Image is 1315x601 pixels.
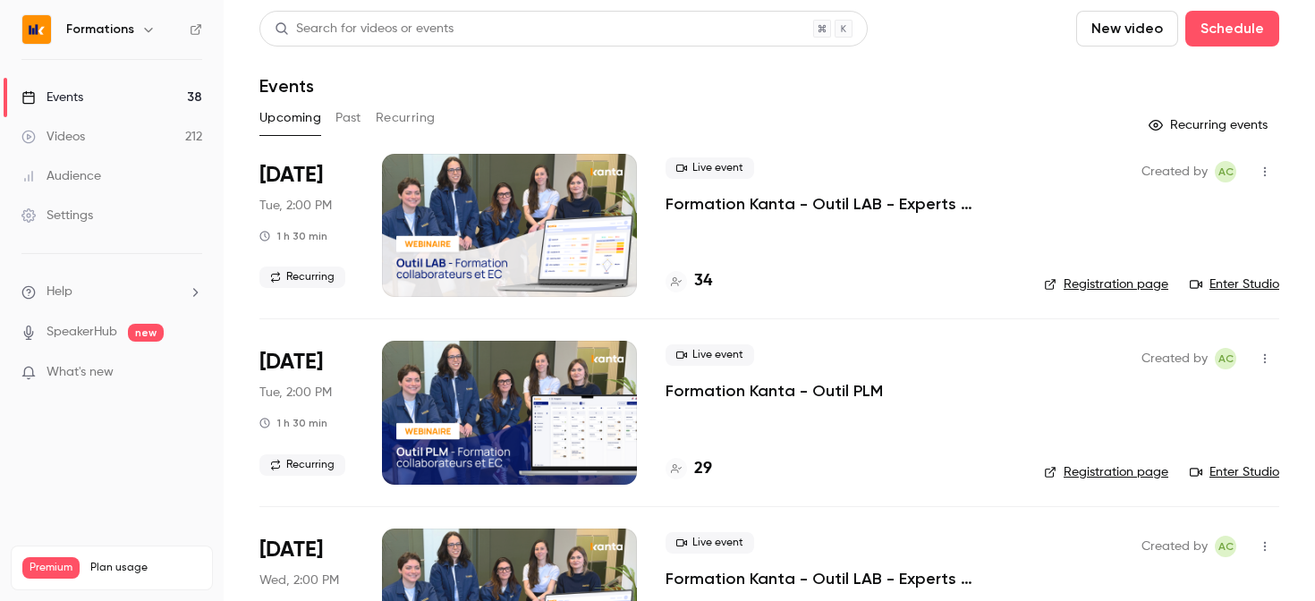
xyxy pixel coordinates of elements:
span: AC [1218,536,1234,557]
li: help-dropdown-opener [21,283,202,301]
span: Live event [666,532,754,554]
span: [DATE] [259,161,323,190]
span: Recurring [259,267,345,288]
button: Past [335,104,361,132]
a: Formation Kanta - Outil LAB - Experts Comptables & Collaborateurs [666,193,1015,215]
span: What's new [47,363,114,382]
h4: 29 [694,457,712,481]
h6: Formations [66,21,134,38]
span: Anaïs Cachelou [1215,536,1236,557]
a: Enter Studio [1190,463,1279,481]
span: Live event [666,157,754,179]
div: 1 h 30 min [259,416,327,430]
span: Wed, 2:00 PM [259,571,339,589]
span: [DATE] [259,348,323,377]
a: Formation Kanta - Outil LAB - Experts Comptables & Collaborateurs [666,568,1015,589]
span: new [128,324,164,342]
div: Oct 7 Tue, 2:00 PM (Europe/Paris) [259,341,353,484]
span: AC [1218,348,1234,369]
h1: Events [259,75,314,97]
button: Recurring events [1141,111,1279,140]
span: Created by [1141,536,1208,557]
span: Created by [1141,348,1208,369]
button: New video [1076,11,1178,47]
a: Registration page [1044,275,1168,293]
span: Anaïs Cachelou [1215,161,1236,182]
a: 34 [666,269,712,293]
a: Registration page [1044,463,1168,481]
div: Oct 7 Tue, 2:00 PM (Europe/Paris) [259,154,353,297]
a: Formation Kanta - Outil PLM [666,380,883,402]
div: Events [21,89,83,106]
div: 1 h 30 min [259,229,327,243]
span: Tue, 2:00 PM [259,197,332,215]
a: Enter Studio [1190,275,1279,293]
span: Recurring [259,454,345,476]
img: Formations [22,15,51,44]
span: Tue, 2:00 PM [259,384,332,402]
span: Help [47,283,72,301]
span: Live event [666,344,754,366]
iframe: Noticeable Trigger [181,365,202,381]
span: AC [1218,161,1234,182]
span: [DATE] [259,536,323,564]
h4: 34 [694,269,712,293]
div: Search for videos or events [275,20,454,38]
span: Premium [22,557,80,579]
span: Plan usage [90,561,201,575]
div: Videos [21,128,85,146]
div: Audience [21,167,101,185]
div: Settings [21,207,93,224]
button: Upcoming [259,104,321,132]
a: 29 [666,457,712,481]
button: Schedule [1185,11,1279,47]
a: SpeakerHub [47,323,117,342]
span: Anaïs Cachelou [1215,348,1236,369]
button: Recurring [376,104,436,132]
span: Created by [1141,161,1208,182]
